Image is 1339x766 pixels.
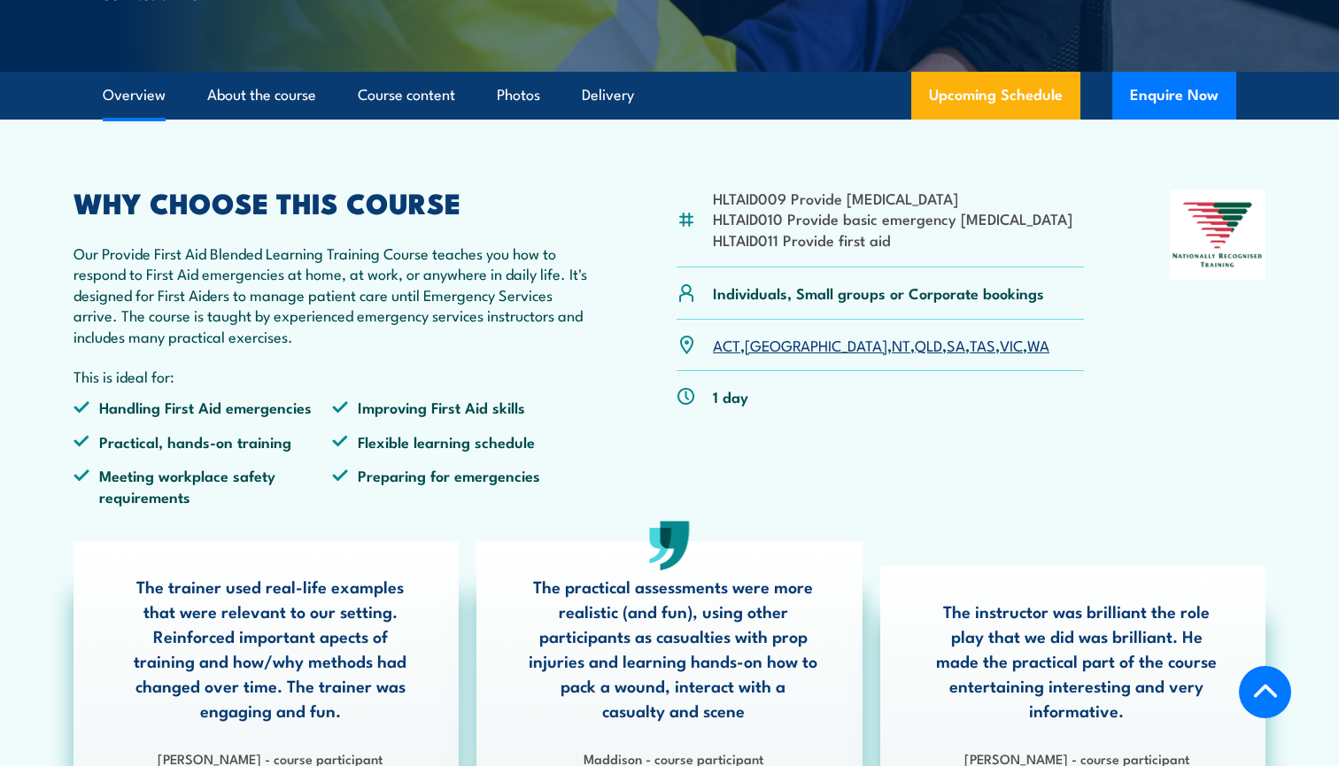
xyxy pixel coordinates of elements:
a: ACT [713,334,740,355]
p: Individuals, Small groups or Corporate bookings [713,282,1044,303]
a: Overview [103,72,166,119]
p: The trainer used real-life examples that were relevant to our setting. Reinforced important apect... [126,574,414,723]
a: Course content [358,72,455,119]
p: 1 day [713,386,748,406]
a: Photos [497,72,540,119]
a: WA [1027,334,1049,355]
p: This is ideal for: [74,366,591,386]
a: Delivery [582,72,634,119]
li: Flexible learning schedule [332,431,591,452]
p: , , , , , , , [713,335,1049,355]
li: Improving First Aid skills [332,397,591,417]
a: NT [892,334,910,355]
li: HLTAID010 Provide basic emergency [MEDICAL_DATA] [713,208,1072,228]
a: SA [947,334,965,355]
li: Meeting workplace safety requirements [74,465,332,507]
a: Upcoming Schedule [911,72,1080,120]
li: Practical, hands-on training [74,431,332,452]
p: Our Provide First Aid Blended Learning Training Course teaches you how to respond to First Aid em... [74,243,591,346]
p: The practical assessments were more realistic (and fun), using other participants as casualties w... [529,574,817,723]
a: TAS [970,334,995,355]
li: Handling First Aid emergencies [74,397,332,417]
button: Enquire Now [1112,72,1236,120]
li: HLTAID009 Provide [MEDICAL_DATA] [713,188,1072,208]
a: VIC [1000,334,1023,355]
img: Nationally Recognised Training logo. [1170,190,1265,280]
h2: WHY CHOOSE THIS COURSE [74,190,591,214]
p: The instructor was brilliant the role play that we did was brilliant. He made the practical part ... [933,599,1221,723]
a: QLD [915,334,942,355]
li: Preparing for emergencies [332,465,591,507]
li: HLTAID011 Provide first aid [713,229,1072,250]
a: About the course [207,72,316,119]
a: [GEOGRAPHIC_DATA] [745,334,887,355]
